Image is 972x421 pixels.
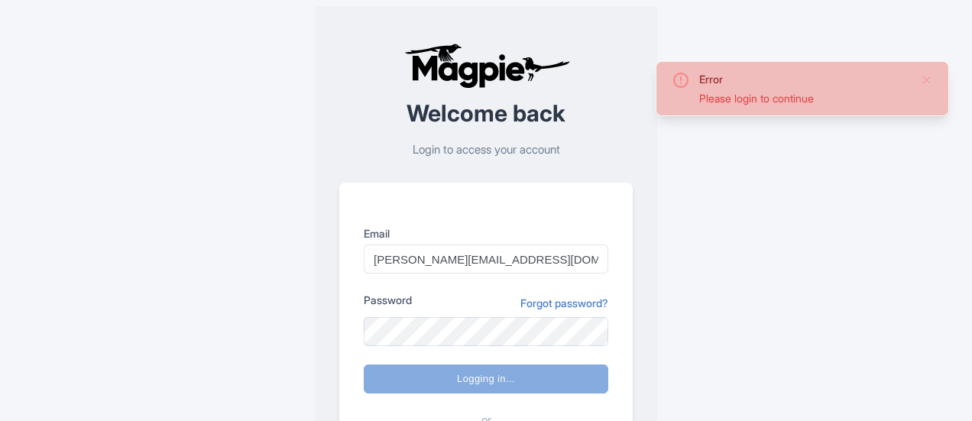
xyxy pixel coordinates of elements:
img: logo-ab69f6fb50320c5b225c76a69d11143b.png [400,43,572,89]
button: Close [921,71,933,89]
a: Forgot password? [520,295,608,311]
p: Login to access your account [339,141,633,159]
div: Error [699,71,909,87]
div: Please login to continue [699,90,909,106]
input: you@example.com [364,245,608,274]
input: Logging in... [364,364,608,393]
label: Email [364,225,608,241]
h2: Welcome back [339,101,633,126]
label: Password [364,292,412,308]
